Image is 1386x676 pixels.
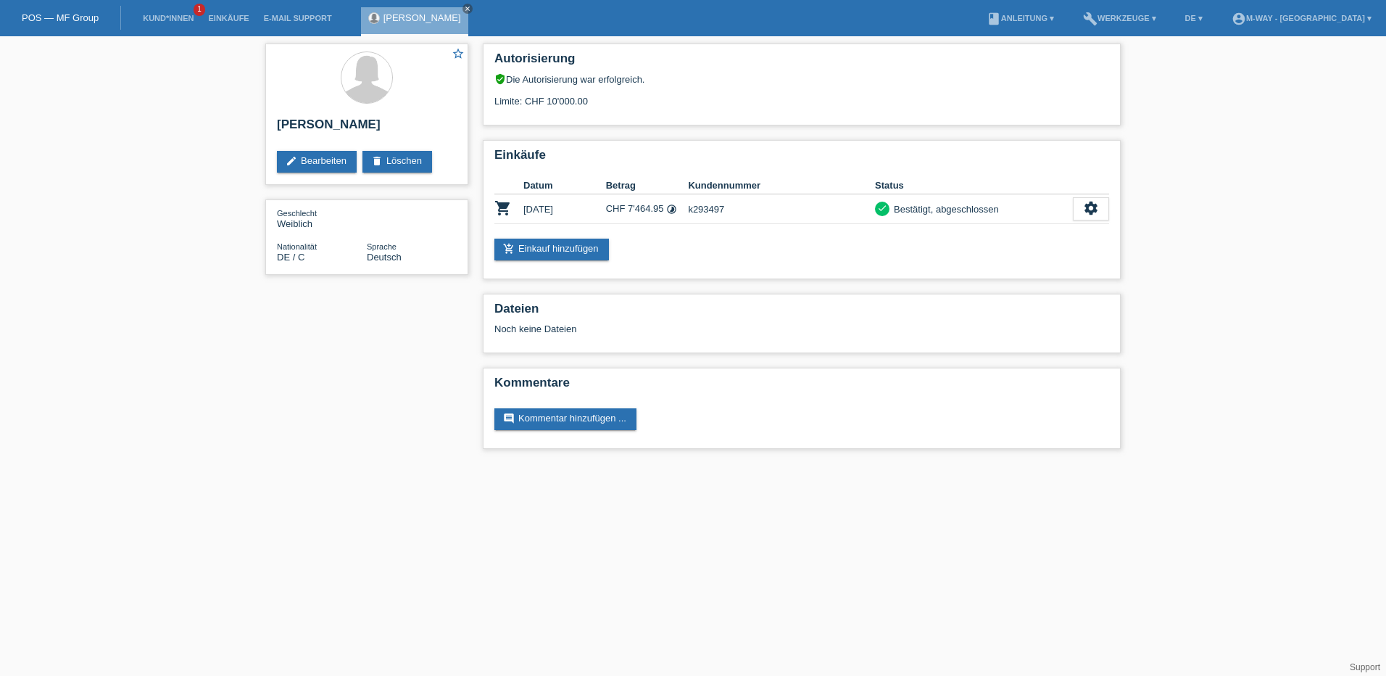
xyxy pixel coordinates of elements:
a: close [462,4,473,14]
h2: Autorisierung [494,51,1109,73]
td: k293497 [688,194,875,224]
h2: Einkäufe [494,148,1109,170]
i: edit [286,155,297,167]
a: add_shopping_cartEinkauf hinzufügen [494,239,609,260]
span: Sprache [367,242,397,251]
div: Die Autorisierung war erfolgreich. [494,73,1109,85]
div: Noch keine Dateien [494,323,937,334]
div: Limite: CHF 10'000.00 [494,85,1109,107]
a: [PERSON_NAME] [383,12,461,23]
span: Nationalität [277,242,317,251]
th: Betrag [606,177,689,194]
a: E-Mail Support [257,14,339,22]
i: Fixe Raten (12 Raten) [666,204,677,215]
h2: Dateien [494,302,1109,323]
a: star_border [452,47,465,62]
i: delete [371,155,383,167]
th: Datum [523,177,606,194]
th: Status [875,177,1073,194]
h2: Kommentare [494,376,1109,397]
a: POS — MF Group [22,12,99,23]
a: buildWerkzeuge ▾ [1076,14,1163,22]
i: book [987,12,1001,26]
td: [DATE] [523,194,606,224]
div: Weiblich [277,207,367,229]
a: account_circlem-way - [GEOGRAPHIC_DATA] ▾ [1224,14,1379,22]
a: Kund*innen [136,14,201,22]
a: Support [1350,662,1380,672]
span: Deutsch [367,252,402,263]
a: deleteLöschen [362,151,432,173]
a: editBearbeiten [277,151,357,173]
span: 1 [194,4,205,16]
i: check [877,203,887,213]
div: Bestätigt, abgeschlossen [889,202,999,217]
i: close [464,5,471,12]
i: add_shopping_cart [503,243,515,255]
i: star_border [452,47,465,60]
span: Geschlecht [277,209,317,218]
a: commentKommentar hinzufügen ... [494,408,636,430]
a: Einkäufe [201,14,256,22]
i: build [1083,12,1097,26]
a: DE ▾ [1178,14,1210,22]
i: POSP00026839 [494,199,512,217]
th: Kundennummer [688,177,875,194]
i: account_circle [1232,12,1246,26]
i: settings [1083,200,1099,216]
span: Deutschland / C / 14.02.2011 [277,252,304,263]
a: bookAnleitung ▾ [979,14,1061,22]
td: CHF 7'464.95 [606,194,689,224]
h2: [PERSON_NAME] [277,118,457,139]
i: verified_user [494,73,506,85]
i: comment [503,413,515,424]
